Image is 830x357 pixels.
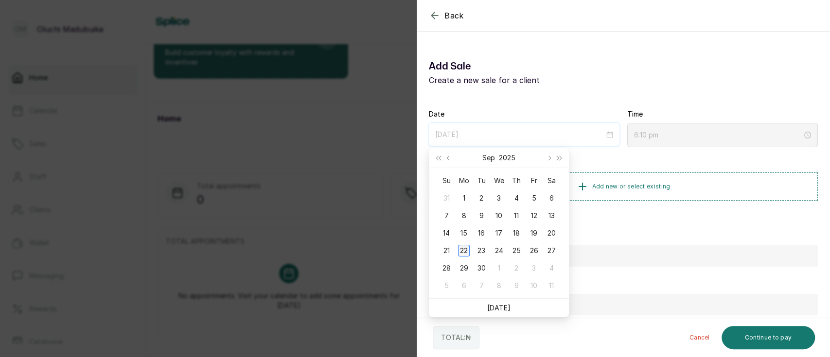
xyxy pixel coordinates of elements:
td: 2025-09-23 [473,242,490,259]
td: 2025-09-21 [438,242,455,259]
td: 2025-08-31 [438,189,455,207]
div: 24 [493,245,505,256]
div: 1 [493,262,505,274]
div: 30 [476,262,487,274]
td: 2025-10-07 [473,277,490,294]
div: 6 [546,192,557,204]
label: Date [429,109,444,119]
td: 2025-09-05 [525,189,543,207]
button: Back [429,10,464,21]
td: 2025-09-07 [438,207,455,224]
td: 2025-09-11 [508,207,525,224]
div: 13 [546,210,557,221]
div: 17 [493,227,505,239]
td: 2025-09-30 [473,259,490,277]
th: Th [508,172,525,189]
td: 2025-10-09 [508,277,525,294]
td: 2025-09-19 [525,224,543,242]
td: 2025-10-06 [455,277,473,294]
td: 2025-09-06 [543,189,560,207]
div: 14 [441,227,452,239]
th: Fr [525,172,543,189]
div: 19 [528,227,540,239]
button: Choose a year [499,148,515,168]
td: 2025-09-09 [473,207,490,224]
div: 7 [441,210,452,221]
div: 3 [493,192,505,204]
td: 2025-09-08 [455,207,473,224]
td: 2025-09-22 [455,242,473,259]
div: 1 [458,192,470,204]
td: 2025-09-13 [543,207,560,224]
td: 2025-09-28 [438,259,455,277]
div: 4 [511,192,522,204]
div: 4 [546,262,557,274]
button: Cancel [682,326,718,349]
td: 2025-09-17 [490,224,508,242]
button: Next year (Control + right) [554,148,565,168]
div: 16 [476,227,487,239]
p: Create a new sale for a client [429,74,818,86]
div: 12 [528,210,540,221]
td: 2025-09-14 [438,224,455,242]
div: 18 [511,227,522,239]
div: 15 [458,227,470,239]
div: 9 [511,280,522,291]
div: 22 [458,245,470,256]
td: 2025-09-12 [525,207,543,224]
span: Add new or select existing [592,183,671,190]
h1: Add Sale [429,59,818,74]
div: 5 [528,192,540,204]
div: 5 [441,280,452,291]
td: 2025-10-11 [543,277,560,294]
div: 3 [528,262,540,274]
button: Continue to pay [722,326,815,349]
label: Time [627,109,643,119]
td: 2025-09-15 [455,224,473,242]
td: 2025-09-10 [490,207,508,224]
th: Sa [543,172,560,189]
td: 2025-10-03 [525,259,543,277]
div: 25 [511,245,522,256]
th: We [490,172,508,189]
td: 2025-09-25 [508,242,525,259]
th: Mo [455,172,473,189]
button: Choose a month [482,148,495,168]
td: 2025-09-04 [508,189,525,207]
p: TOTAL: ₦ [441,333,471,342]
div: 7 [476,280,487,291]
div: 11 [546,280,557,291]
td: 2025-09-26 [525,242,543,259]
td: 2025-10-08 [490,277,508,294]
td: 2025-10-02 [508,259,525,277]
td: 2025-09-03 [490,189,508,207]
td: 2025-09-01 [455,189,473,207]
div: 21 [441,245,452,256]
div: 20 [546,227,557,239]
td: 2025-10-01 [490,259,508,277]
input: Select date [435,129,604,140]
div: 10 [528,280,540,291]
button: Last year (Control + left) [433,148,443,168]
div: 10 [493,210,505,221]
td: 2025-10-04 [543,259,560,277]
th: Tu [473,172,490,189]
div: 31 [441,192,452,204]
div: 28 [441,262,452,274]
td: 2025-09-18 [508,224,525,242]
td: 2025-09-24 [490,242,508,259]
button: Next month (PageDown) [543,148,554,168]
div: 8 [493,280,505,291]
td: 2025-09-20 [543,224,560,242]
span: Back [444,10,464,21]
div: 2 [476,192,487,204]
td: 2025-09-27 [543,242,560,259]
a: [DATE] [487,304,511,312]
div: 8 [458,210,470,221]
td: 2025-09-02 [473,189,490,207]
div: 23 [476,245,487,256]
td: 2025-10-10 [525,277,543,294]
th: Su [438,172,455,189]
div: 27 [546,245,557,256]
div: 29 [458,262,470,274]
